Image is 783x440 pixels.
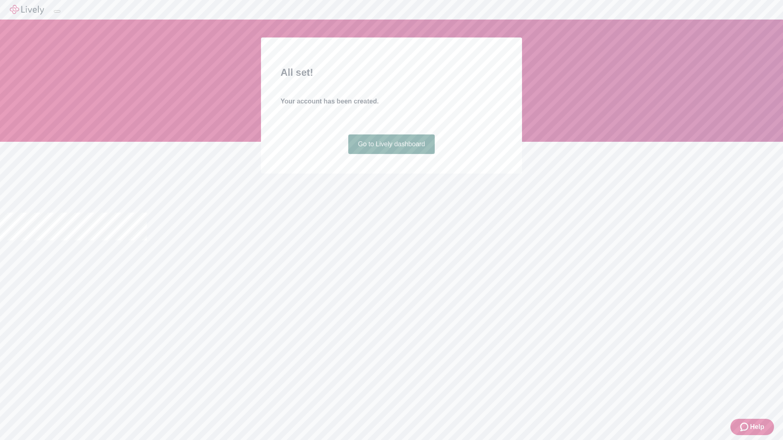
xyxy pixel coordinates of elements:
[740,422,750,432] svg: Zendesk support icon
[750,422,764,432] span: Help
[281,97,502,106] h4: Your account has been created.
[54,10,60,13] button: Log out
[730,419,774,435] button: Zendesk support iconHelp
[281,65,502,80] h2: All set!
[10,5,44,15] img: Lively
[348,134,435,154] a: Go to Lively dashboard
